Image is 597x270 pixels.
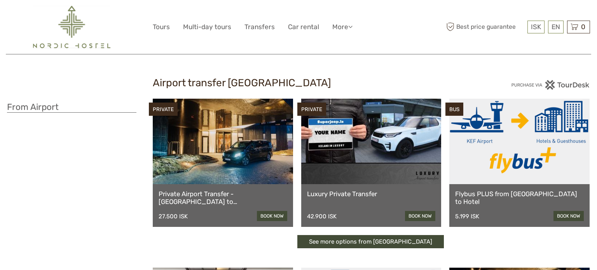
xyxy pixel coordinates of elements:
div: 5.199 ISK [455,213,479,220]
div: PRIVATE [149,103,178,116]
h2: Airport transfer [GEOGRAPHIC_DATA] [153,77,444,89]
span: 0 [580,23,587,31]
a: Multi-day tours [183,21,231,33]
span: ISK [531,23,541,31]
a: Luxury Private Transfer [307,190,436,198]
a: book now [553,211,584,221]
a: book now [257,211,287,221]
span: Best price guarantee [444,21,525,33]
a: Flybus PLUS from [GEOGRAPHIC_DATA] to Hotel [455,190,584,206]
a: Transfers [244,21,275,33]
a: See more options from [GEOGRAPHIC_DATA] [297,235,444,249]
div: EN [548,21,564,33]
div: 27.500 ISK [159,213,188,220]
a: Car rental [288,21,319,33]
a: Tours [153,21,170,33]
a: Private Airport Transfer - [GEOGRAPHIC_DATA] to [GEOGRAPHIC_DATA] [159,190,287,206]
a: More [332,21,353,33]
div: PRIVATE [297,103,326,116]
div: BUS [445,103,463,116]
div: 42.900 ISK [307,213,337,220]
a: book now [405,211,435,221]
h3: From Airport [7,102,136,113]
img: 2454-61f15230-a6bf-4303-aa34-adabcbdb58c5_logo_big.png [33,6,110,48]
img: PurchaseViaTourDesk.png [511,80,590,90]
